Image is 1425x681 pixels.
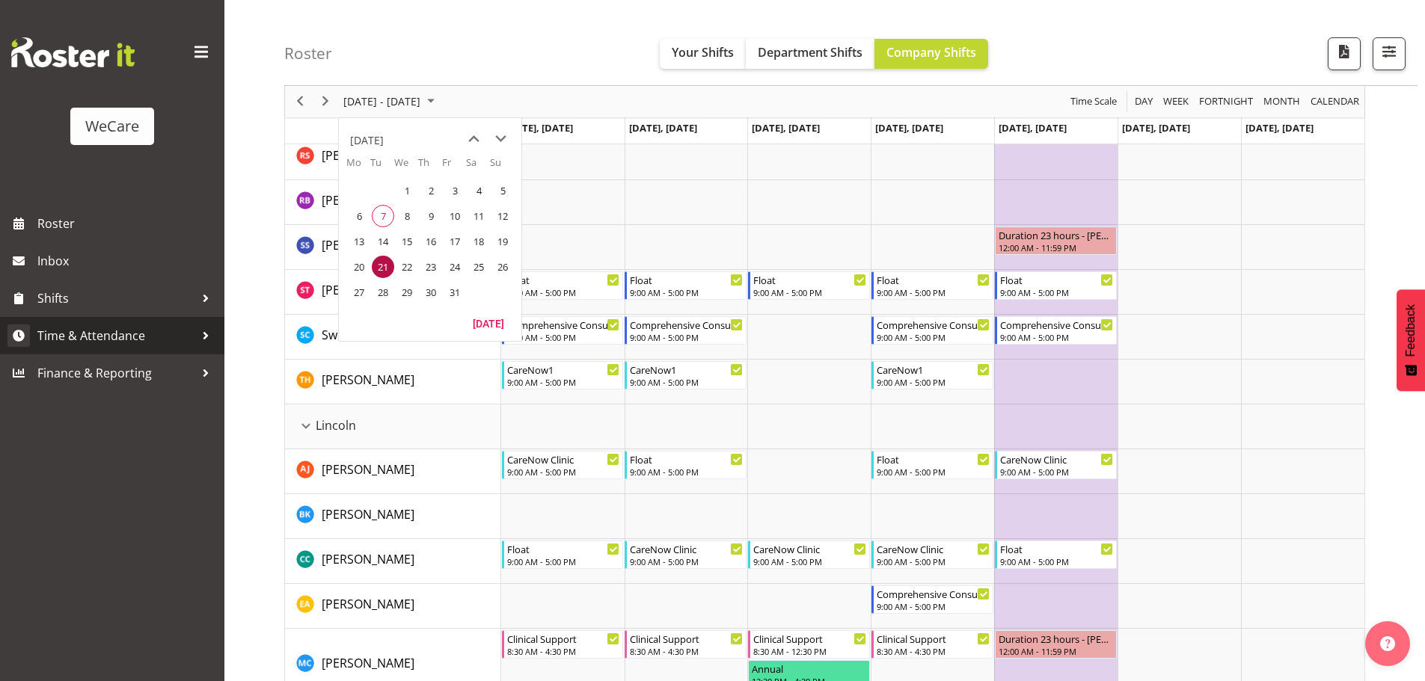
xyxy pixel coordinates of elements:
button: Your Shifts [660,39,746,69]
img: help-xxl-2.png [1380,636,1395,651]
div: Mary Childs"s event - Clinical Support Begin From Tuesday, October 21, 2025 at 8:30:00 AM GMT+13:... [625,630,747,659]
span: calendar [1309,93,1361,111]
th: Mo [346,155,370,178]
th: Su [490,155,514,178]
h4: Roster [284,45,332,62]
div: Sweet-Lin Chan"s event - Comprehensive Consult Begin From Friday, October 24, 2025 at 9:00:00 AM ... [995,316,1117,345]
div: 9:00 AM - 5:00 PM [507,331,620,343]
img: Rosterit website logo [11,37,135,67]
span: Sunday, October 19, 2025 [491,230,514,253]
div: 12:00 AM - 11:59 PM [999,241,1113,253]
div: Float [630,272,743,287]
button: Timeline Month [1261,93,1303,111]
div: Sweet-Lin Chan"s event - Comprehensive Consult Begin From Tuesday, October 21, 2025 at 9:00:00 AM... [625,316,747,345]
span: Sweet-[PERSON_NAME] [322,327,452,343]
div: Comprehensive Consult [630,317,743,332]
div: 9:00 AM - 5:00 PM [877,286,990,298]
span: Monday, October 6, 2025 [348,205,370,227]
th: Sa [466,155,490,178]
span: Week [1162,93,1190,111]
div: Comprehensive Consult [877,317,990,332]
button: Department Shifts [746,39,874,69]
a: [PERSON_NAME] [322,191,414,209]
div: CareNow1 [877,362,990,377]
button: Filter Shifts [1373,37,1406,70]
span: [DATE], [DATE] [1245,121,1314,135]
div: Mary Childs"s event - Duration 23 hours - Mary Childs Begin From Friday, October 24, 2025 at 12:0... [995,630,1117,659]
div: 9:00 AM - 5:00 PM [507,286,620,298]
div: 9:00 AM - 5:00 PM [753,555,866,567]
div: Sweet-Lin Chan"s event - Comprehensive Consult Begin From Monday, October 20, 2025 at 9:00:00 AM ... [502,316,624,345]
span: [DATE], [DATE] [505,121,573,135]
div: Float [1000,272,1113,287]
div: 8:30 AM - 4:30 PM [877,645,990,657]
div: 9:00 AM - 5:00 PM [1000,555,1113,567]
div: CareNow Clinic [507,452,620,466]
div: Mary Childs"s event - Clinical Support Begin From Wednesday, October 22, 2025 at 8:30:00 AM GMT+1... [748,630,870,659]
span: Time & Attendance [37,324,194,347]
div: Duration 23 hours - [PERSON_NAME] [999,631,1113,646]
div: 8:30 AM - 4:30 PM [507,645,620,657]
span: Friday, October 24, 2025 [444,256,466,278]
button: Next [316,93,336,111]
button: Today [463,312,514,333]
button: previous month [460,126,487,152]
span: Sunday, October 5, 2025 [491,179,514,202]
span: [DATE], [DATE] [1122,121,1190,135]
a: [PERSON_NAME] [322,236,414,254]
a: [PERSON_NAME] [322,595,414,613]
div: CareNow Clinic [753,541,866,556]
div: Annual [752,661,866,676]
span: Saturday, October 11, 2025 [468,205,490,227]
div: Charlotte Courtney"s event - CareNow Clinic Begin From Thursday, October 23, 2025 at 9:00:00 AM G... [871,540,993,569]
a: [PERSON_NAME] [322,550,414,568]
div: Charlotte Courtney"s event - Float Begin From Friday, October 24, 2025 at 9:00:00 AM GMT+13:00 En... [995,540,1117,569]
div: Amy Johannsen"s event - CareNow Clinic Begin From Friday, October 24, 2025 at 9:00:00 AM GMT+13:0... [995,451,1117,479]
div: Tillie Hollyer"s event - CareNow1 Begin From Monday, October 20, 2025 at 9:00:00 AM GMT+13:00 End... [502,361,624,389]
td: Tillie Hollyer resource [285,360,501,404]
span: Feedback [1404,304,1418,357]
div: 9:00 AM - 5:00 PM [630,286,743,298]
button: Timeline Day [1133,93,1156,111]
td: Brian Ko resource [285,494,501,539]
span: Wednesday, October 22, 2025 [396,256,418,278]
span: Time Scale [1069,93,1118,111]
span: Department Shifts [758,44,862,61]
span: Thursday, October 2, 2025 [420,179,442,202]
span: Thursday, October 30, 2025 [420,281,442,303]
span: Thursday, October 16, 2025 [420,230,442,253]
span: [PERSON_NAME] [322,596,414,612]
div: Float [753,272,866,287]
div: Amy Johannsen"s event - Float Begin From Thursday, October 23, 2025 at 9:00:00 AM GMT+13:00 Ends ... [871,451,993,479]
div: Savanna Samson"s event - Duration 23 hours - Savanna Samson Begin From Friday, October 24, 2025 a... [995,227,1117,255]
button: next month [487,126,514,152]
div: 9:00 AM - 5:00 PM [630,376,743,388]
div: Clinical Support [877,631,990,646]
div: 9:00 AM - 5:00 PM [877,600,990,612]
td: Amy Johannsen resource [285,449,501,494]
div: Simone Turner"s event - Float Begin From Friday, October 24, 2025 at 9:00:00 AM GMT+13:00 Ends At... [995,271,1117,300]
span: [DATE], [DATE] [752,121,820,135]
div: Clinical Support [507,631,620,646]
a: [PERSON_NAME] [322,505,414,523]
span: Friday, October 17, 2025 [444,230,466,253]
span: [PERSON_NAME] [322,282,414,298]
div: CareNow Clinic [630,541,743,556]
th: Th [418,155,442,178]
div: Float [877,452,990,466]
td: Simone Turner resource [285,270,501,315]
div: WeCare [85,115,139,138]
th: We [394,155,418,178]
div: Simone Turner"s event - Float Begin From Thursday, October 23, 2025 at 9:00:00 AM GMT+13:00 Ends ... [871,271,993,300]
span: Monday, October 20, 2025 [348,256,370,278]
button: Company Shifts [874,39,988,69]
span: [DATE] - [DATE] [342,93,422,111]
div: 9:00 AM - 5:00 PM [630,466,743,478]
a: [PERSON_NAME] [322,460,414,478]
button: Timeline Week [1161,93,1192,111]
span: Wednesday, October 1, 2025 [396,179,418,202]
td: Rhianne Sharples resource [285,135,501,180]
span: Day [1133,93,1154,111]
span: [DATE], [DATE] [875,121,943,135]
button: Month [1308,93,1362,111]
